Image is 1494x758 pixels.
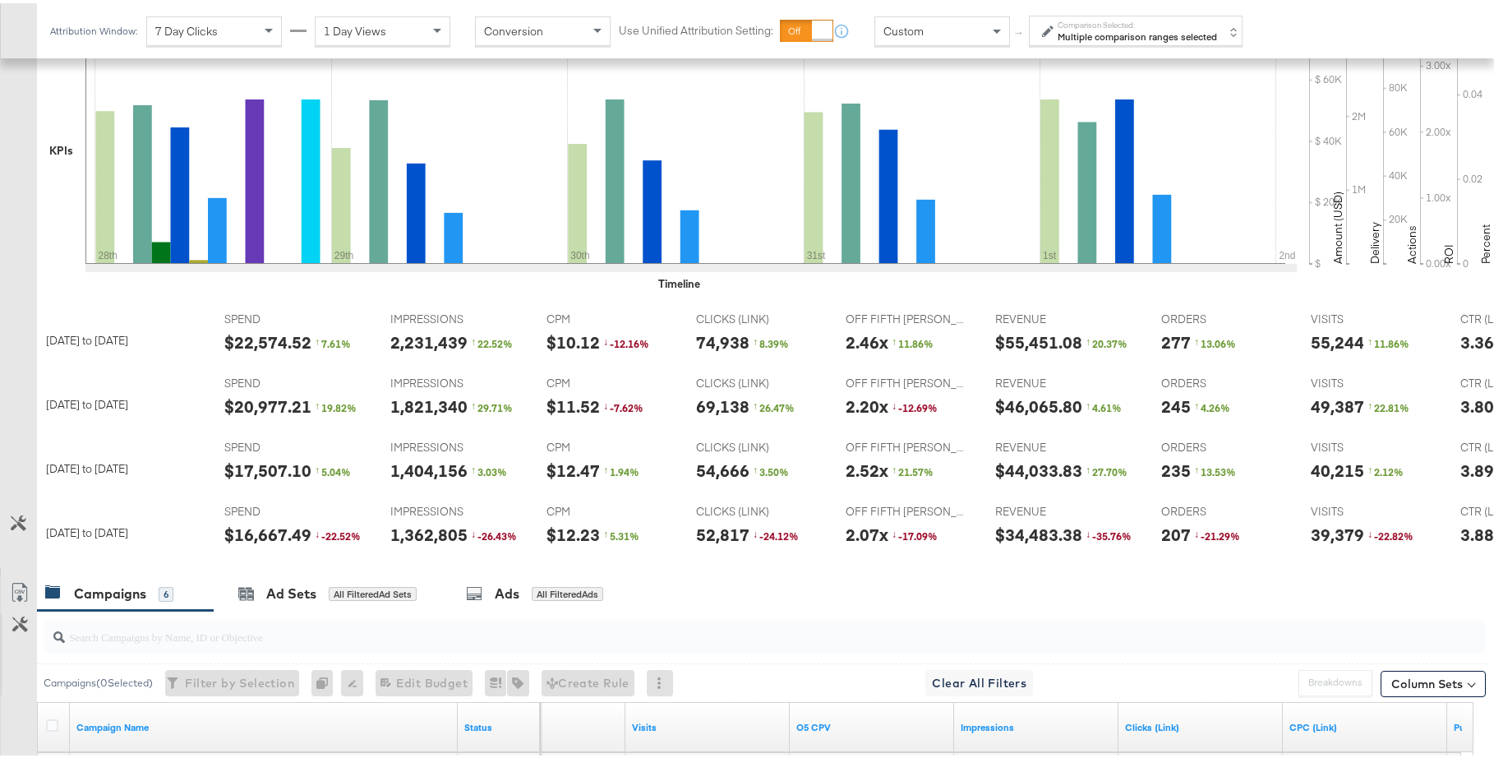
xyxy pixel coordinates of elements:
span: ↑ [471,460,477,473]
span: CPM [546,308,670,324]
span: ↑ [603,524,610,537]
span: CPM [546,501,670,516]
div: 5.31 % [603,526,652,540]
div: 21.57 % [892,462,941,476]
button: Column Sets [1381,668,1486,694]
text: Percent [1478,221,1493,261]
div: 235 [1161,455,1191,479]
a: The average cost for each link click you've received from your ad. [1289,718,1441,731]
span: OFF FIFTH [PERSON_NAME] [846,437,969,452]
span: CLICKS (LINK) [696,437,819,452]
span: ↑ [1194,460,1201,473]
div: 2.46x [846,327,888,351]
span: REVENUE [995,308,1118,324]
span: ↑ [892,331,898,344]
div: 22.81 % [1367,398,1417,412]
div: 1.94 % [603,462,652,476]
div: 2.20x [846,391,888,415]
span: ↑ [753,460,759,473]
div: 11.86 % [892,334,941,348]
div: $34,483.38 [995,520,1082,543]
text: ROI [1441,241,1456,261]
div: Campaigns [74,581,146,600]
span: ↑ [892,460,898,473]
span: CLICKS (LINK) [696,308,819,324]
div: -17.09 % [892,526,941,540]
div: 4.26 % [1194,398,1243,412]
span: IMPRESSIONS [390,372,514,388]
a: The number of clicks on links appearing on your ad or Page that direct people to your sites off F... [1125,718,1276,731]
div: 207 [1161,520,1191,543]
div: 54,666 [696,455,749,479]
span: OFF FIFTH [PERSON_NAME] [846,308,969,324]
span: ↑ [753,331,759,344]
span: CPM [546,372,670,388]
span: REVENUE [995,501,1118,516]
label: Comparison Selected: [1058,16,1217,27]
span: ↓ [603,331,610,344]
div: 4.61 % [1086,398,1135,412]
div: 2.12 % [1367,462,1417,476]
div: $12.23 [546,520,600,543]
div: $12.47 [546,455,600,479]
div: -7.62 % [603,398,652,412]
div: 69,138 [696,391,749,415]
div: 13.53 % [1194,462,1243,476]
div: 3.03 % [471,462,520,476]
span: ↑ [315,395,321,409]
span: ↓ [892,395,898,409]
div: KPIs [49,140,73,155]
div: 13.06 % [1194,334,1243,348]
span: ↓ [1194,524,1201,537]
div: 22.52 % [471,334,520,348]
div: 6 [159,584,173,599]
div: -21.29 % [1194,526,1243,540]
a: Shows the current state of your Ad Campaign. [464,718,533,731]
div: Timeline [658,273,700,289]
span: REVENUE [995,437,1118,452]
span: ↑ [1367,460,1374,473]
div: 0 [311,667,341,693]
span: SPEND [224,437,348,452]
div: 7.61 % [315,334,364,348]
span: ↑ [1367,331,1374,344]
span: VISITS [1311,308,1434,324]
span: CLICKS (LINK) [696,501,819,516]
span: VISITS [1311,501,1434,516]
span: CPM [546,437,670,452]
div: 3.50 % [753,462,802,476]
div: 40,215 [1311,455,1364,479]
div: $17,507.10 [224,455,311,479]
div: 55,244 [1311,327,1364,351]
div: Campaigns ( 0 Selected) [44,672,153,687]
div: 1,821,340 [390,391,468,415]
div: 52,817 [696,520,749,543]
div: -12.16 % [603,334,652,348]
div: [DATE] to [DATE] [46,330,210,345]
span: VISITS [1311,372,1434,388]
span: ↑ [471,331,477,344]
span: SPEND [224,501,348,516]
a: Omniture Orders [468,718,619,731]
div: 1,362,805 [390,520,468,543]
text: Delivery [1367,219,1382,261]
div: 277 [1161,327,1191,351]
span: Clear All Filters [932,670,1026,691]
span: ↑ [753,395,759,409]
span: ↓ [603,395,610,409]
span: ↓ [471,524,477,537]
div: [DATE] to [DATE] [46,522,210,538]
div: 8.39 % [753,334,802,348]
div: 1,404,156 [390,455,468,479]
strong: Multiple comparison ranges selected [1058,27,1217,39]
div: $22,574.52 [224,327,311,351]
div: 29.71 % [471,398,520,412]
div: $11.52 [546,391,600,415]
a: The number of times your ad was served. On mobile apps an ad is counted as served the first time ... [961,718,1112,731]
span: IMPRESSIONS [390,308,514,324]
span: VISITS [1311,437,1434,452]
div: 27.70 % [1086,462,1135,476]
div: 20.37 % [1086,334,1135,348]
span: ↓ [315,524,321,537]
div: 2.07x [846,520,888,543]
